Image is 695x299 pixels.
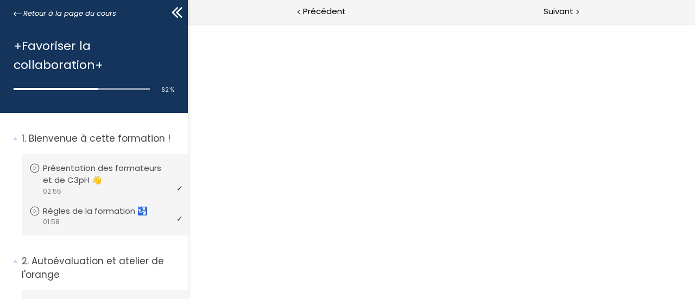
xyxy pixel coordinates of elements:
[544,5,573,18] span: Suivant
[303,5,346,18] span: Précédent
[43,162,178,186] p: Présentation des formateurs et de C3pH 👋
[22,255,180,281] p: Autoévaluation et atelier de l'orange
[42,217,60,227] span: 01:58
[22,132,26,145] span: 1.
[161,86,174,94] span: 62 %
[22,132,180,145] p: Bienvenue à cette formation !
[23,8,116,20] span: Retour à la page du cours
[43,205,164,217] p: Règles de la formation 🛂
[22,255,29,268] span: 2.
[14,8,116,20] a: Retour à la page du cours
[14,36,169,74] h1: +Favoriser la collaboration+
[42,187,61,196] span: 02:55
